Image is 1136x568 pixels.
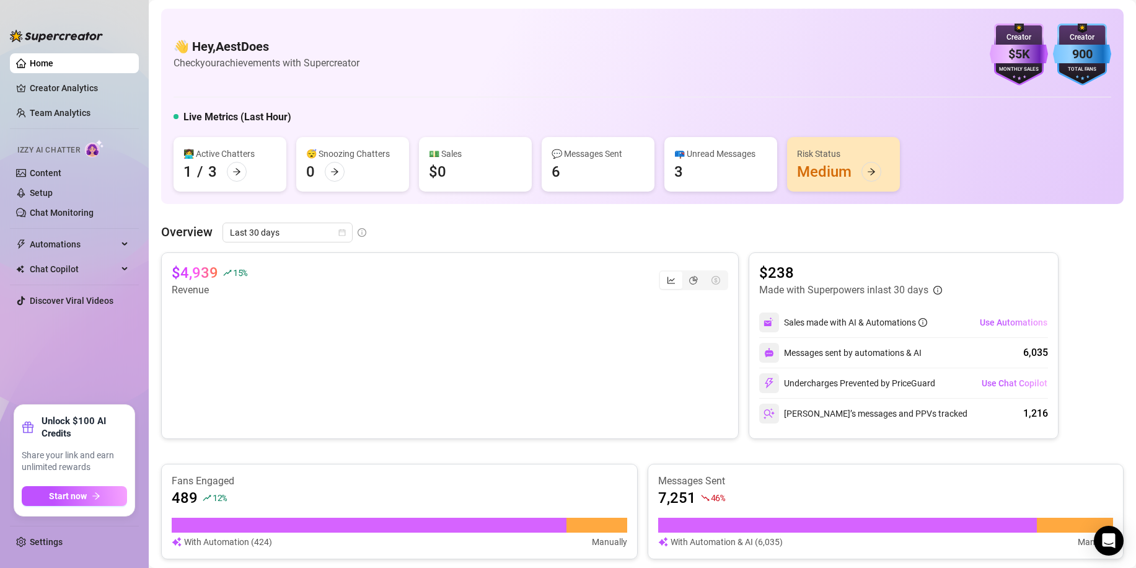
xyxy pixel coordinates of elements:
span: arrow-right [330,167,339,176]
article: Manually [1078,535,1113,549]
span: gift [22,421,34,433]
img: svg%3e [764,348,774,358]
div: Monthly Sales [990,66,1048,74]
div: 900 [1053,45,1111,64]
span: Izzy AI Chatter [17,144,80,156]
div: 💵 Sales [429,147,522,161]
div: Sales made with AI & Automations [784,316,927,329]
button: Start nowarrow-right [22,486,127,506]
img: svg%3e [172,535,182,549]
span: fall [701,494,710,502]
span: thunderbolt [16,239,26,249]
button: Use Automations [979,313,1048,332]
img: Chat Copilot [16,265,24,273]
article: $4,939 [172,263,218,283]
article: Overview [161,223,213,241]
span: arrow-right [232,167,241,176]
a: Settings [30,537,63,547]
article: Made with Superpowers in last 30 days [759,283,928,298]
article: Check your achievements with Supercreator [174,55,359,71]
div: Total Fans [1053,66,1111,74]
a: Chat Monitoring [30,208,94,218]
img: blue-badge-DgoSNQY1.svg [1053,24,1111,86]
span: dollar-circle [711,276,720,285]
div: Undercharges Prevented by PriceGuard [759,373,935,393]
span: Share your link and earn unlimited rewards [22,450,127,474]
article: 7,251 [658,488,696,508]
img: logo-BBDzfeDw.svg [10,30,103,42]
article: Fans Engaged [172,474,627,488]
div: 💬 Messages Sent [552,147,645,161]
div: 😴 Snoozing Chatters [306,147,399,161]
div: 0 [306,162,315,182]
div: $5K [990,45,1048,64]
span: rise [223,268,232,277]
article: Revenue [172,283,247,298]
h5: Live Metrics (Last Hour) [183,110,291,125]
span: info-circle [933,286,942,295]
div: 6 [552,162,560,182]
article: With Automation (424) [184,535,272,549]
div: 3 [208,162,217,182]
span: rise [203,494,211,502]
a: Creator Analytics [30,78,129,98]
article: $238 [759,263,942,283]
a: Setup [30,188,53,198]
img: purple-badge-B9DA21FR.svg [990,24,1048,86]
article: 489 [172,488,198,508]
button: Use Chat Copilot [981,373,1048,393]
span: 46 % [711,492,725,504]
a: Team Analytics [30,108,90,118]
strong: Unlock $100 AI Credits [42,415,127,440]
div: 📪 Unread Messages [674,147,767,161]
img: svg%3e [764,408,775,419]
article: With Automation & AI (6,035) [671,535,783,549]
div: 👩‍💻 Active Chatters [183,147,276,161]
img: svg%3e [764,378,775,389]
img: svg%3e [764,317,775,328]
span: line-chart [667,276,676,285]
div: Risk Status [797,147,890,161]
a: Discover Viral Videos [30,296,113,306]
div: Creator [990,32,1048,43]
span: 12 % [213,492,227,504]
div: 1 [183,162,192,182]
span: arrow-right [867,167,876,176]
a: Home [30,58,53,68]
span: Use Chat Copilot [982,378,1047,388]
h4: 👋 Hey, AestDoes [174,38,359,55]
div: $0 [429,162,446,182]
div: Creator [1053,32,1111,43]
div: Open Intercom Messenger [1094,526,1124,556]
div: [PERSON_NAME]’s messages and PPVs tracked [759,404,967,424]
article: Manually [592,535,627,549]
a: Content [30,168,61,178]
span: info-circle [918,318,927,327]
span: 15 % [233,267,247,278]
span: Automations [30,234,118,254]
div: 1,216 [1023,406,1048,421]
article: Messages Sent [658,474,1114,488]
img: AI Chatter [85,140,104,158]
span: arrow-right [92,492,100,500]
span: Use Automations [980,317,1047,327]
span: pie-chart [689,276,698,285]
span: info-circle [358,228,366,237]
div: 3 [674,162,683,182]
span: Chat Copilot [30,259,118,279]
img: svg%3e [658,535,668,549]
span: calendar [338,229,346,236]
div: 6,035 [1023,345,1048,360]
span: Start now [49,491,87,501]
div: segmented control [659,270,728,290]
span: Last 30 days [230,223,345,242]
div: Messages sent by automations & AI [759,343,922,363]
